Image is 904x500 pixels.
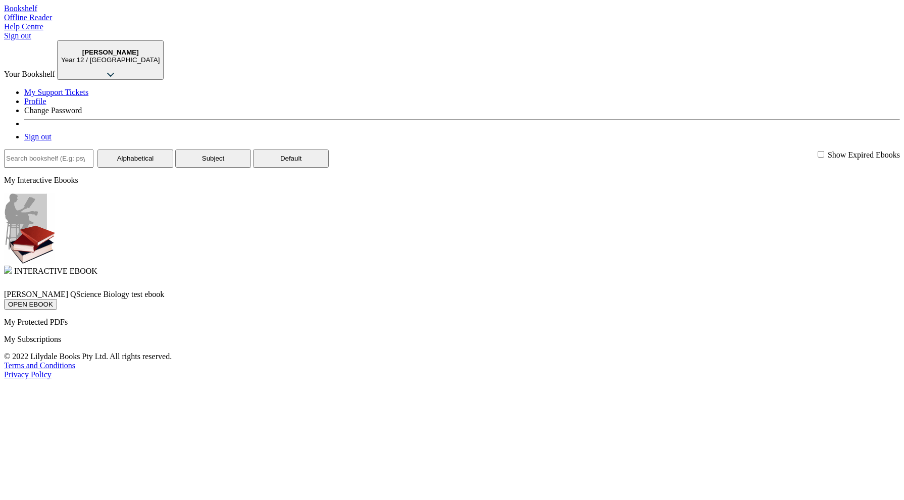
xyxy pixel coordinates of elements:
[82,48,139,56] b: [PERSON_NAME]
[4,335,900,344] p: My Subscriptions
[4,22,43,31] a: Help Centre
[97,149,173,168] button: Alphabetical
[4,352,900,361] div: © 2022 Lilydale Books Pty Ltd. All rights reserved.
[24,97,46,106] a: Profile
[4,13,52,22] a: Offline Reader
[4,370,52,379] a: Privacy Policy
[4,4,37,13] a: Bookshelf
[4,281,17,289] a: Interactive eBooks are accessed online via the publisher’s portal. They contain interactive resou...
[4,31,31,40] a: Sign out
[828,151,900,159] label: Show Expired Ebooks
[24,88,88,96] a: My Support Tickets
[4,318,900,327] p: My Protected PDFs
[14,267,97,275] span: INTERACTIVE EBOOK
[24,132,52,141] a: Sign out
[175,149,251,168] button: Subject
[4,266,12,274] img: interactive.svg
[4,290,164,298] span: [PERSON_NAME] QScience Biology test ebook
[57,40,164,80] button: [PERSON_NAME]Year 12 / [GEOGRAPHIC_DATA]
[4,88,900,141] ul: [PERSON_NAME]Year 12 / [GEOGRAPHIC_DATA]
[4,70,55,78] span: Your Bookshelf
[61,48,160,64] p: Year 12 / [GEOGRAPHIC_DATA]
[4,193,55,264] img: 6a91f238-e607-4780-9de9-4397cddd2ace.png
[253,149,329,168] button: Default
[24,106,82,115] a: Change Password
[4,149,93,168] input: Search bookshelf (E.g: psychology)
[4,176,900,185] p: My Interactive Ebooks
[4,299,57,310] button: OPEN EBOOK
[4,361,75,370] a: Terms and Conditions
